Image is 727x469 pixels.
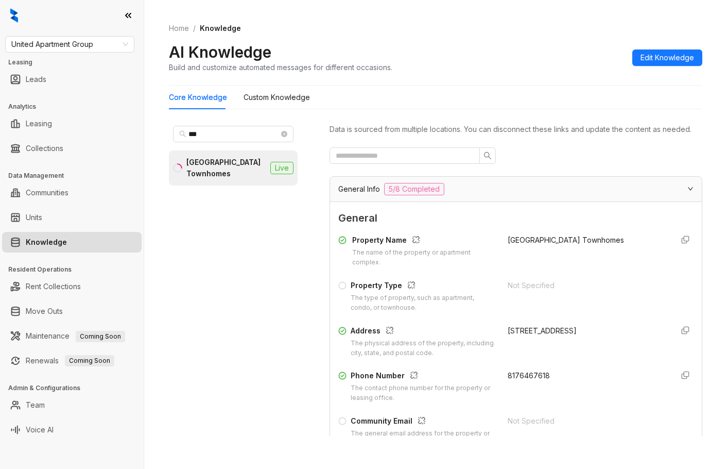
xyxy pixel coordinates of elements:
div: [GEOGRAPHIC_DATA] Townhomes [186,157,266,179]
div: Community Email [351,415,495,429]
h3: Admin & Configurations [8,383,144,393]
h3: Leasing [8,58,144,67]
div: Not Specified [508,280,665,291]
span: General Info [338,183,380,195]
li: Leasing [2,113,142,134]
span: Knowledge [200,24,241,32]
span: [GEOGRAPHIC_DATA] Townhomes [508,236,624,244]
h3: Data Management [8,171,144,180]
div: The general email address for the property or community inquiries. [351,429,495,448]
span: Live [270,162,293,174]
a: Rent Collections [26,276,81,297]
span: 5/8 Completed [384,183,444,195]
div: Property Type [351,280,495,293]
div: Core Knowledge [169,92,227,103]
li: Renewals [2,350,142,371]
span: General [338,210,694,226]
span: search [483,152,492,160]
div: Not Specified [508,415,665,427]
div: The physical address of the property, including city, state, and postal code. [351,339,495,358]
h3: Analytics [8,102,144,111]
div: Address [351,325,495,339]
a: Move Outs [26,301,63,322]
li: Voice AI [2,420,142,440]
a: Communities [26,182,68,203]
li: Move Outs [2,301,142,322]
div: The type of property, such as apartment, condo, or townhouse. [351,293,495,313]
a: Knowledge [26,232,67,253]
li: / [193,23,196,34]
a: Leasing [26,113,52,134]
li: Leads [2,69,142,90]
li: Rent Collections [2,276,142,297]
div: Property Name [352,234,495,248]
li: Team [2,395,142,415]
div: [STREET_ADDRESS] [508,325,665,337]
li: Units [2,207,142,228]
div: Data is sourced from multiple locations. You can disconnect these links and update the content as... [330,124,702,135]
img: logo [10,8,18,23]
div: The contact phone number for the property or leasing office. [351,383,495,403]
div: Custom Knowledge [244,92,310,103]
a: Collections [26,138,63,159]
span: United Apartment Group [11,37,128,52]
span: close-circle [281,131,287,137]
a: Leads [26,69,46,90]
a: Units [26,207,42,228]
span: 8176467618 [508,371,550,380]
h3: Resident Operations [8,265,144,274]
div: The name of the property or apartment complex. [352,248,495,267]
div: General Info5/8 Completed [330,177,702,202]
li: Communities [2,182,142,203]
h2: AI Knowledge [169,42,271,62]
div: Build and customize automated messages for different occasions. [169,62,392,73]
a: Home [167,23,191,34]
span: Edit Knowledge [641,52,694,63]
a: Voice AI [26,420,54,440]
li: Collections [2,138,142,159]
span: Coming Soon [76,331,125,342]
span: search [179,130,186,138]
a: RenewalsComing Soon [26,350,114,371]
button: Edit Knowledge [632,49,702,66]
li: Maintenance [2,326,142,346]
span: Coming Soon [65,355,114,366]
li: Knowledge [2,232,142,253]
span: expanded [687,186,694,192]
div: Phone Number [351,370,495,383]
a: Team [26,395,45,415]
